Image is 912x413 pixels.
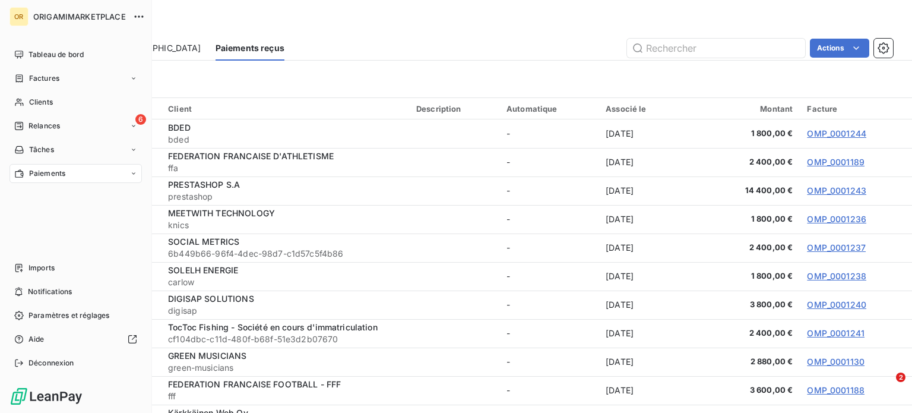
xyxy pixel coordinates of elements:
[9,330,142,349] a: Aide
[598,291,704,319] td: [DATE]
[598,205,704,234] td: [DATE]
[711,356,793,368] span: 2 880,00 €
[598,148,704,176] td: [DATE]
[29,168,65,179] span: Paiements
[711,384,793,396] span: 3 600,00 €
[499,148,598,176] td: -
[807,271,866,281] a: OMP_0001238
[168,122,191,133] span: BDED
[168,351,246,361] span: GREEN MUSICIANS
[598,119,704,148] td: [DATE]
[28,49,84,60] span: Tableau de bord
[28,263,55,273] span: Imports
[28,121,60,131] span: Relances
[711,213,793,225] span: 1 800,00 €
[598,176,704,205] td: [DATE]
[872,373,900,401] iframe: Intercom live chat
[711,327,793,339] span: 2 400,00 €
[598,262,704,291] td: [DATE]
[807,157,864,167] a: OMP_0001189
[9,7,28,26] div: OR
[168,179,240,190] span: PRESTASHOP S.A
[711,185,793,197] span: 14 400,00 €
[711,128,793,140] span: 1 800,00 €
[168,248,402,260] span: 6b449b66-96f4-4dec-98d7-c1d57c5f4b86
[499,348,598,376] td: -
[28,358,74,368] span: Déconnexion
[168,362,402,374] span: green-musicians
[168,162,402,174] span: ffa
[711,104,793,114] div: Montant
[711,299,793,311] span: 3 800,00 €
[807,185,866,196] a: OMP_0001243
[28,334,45,345] span: Aide
[416,104,492,114] div: Description
[168,276,402,288] span: carlow
[499,234,598,262] td: -
[711,270,793,282] span: 1 800,00 €
[807,242,866,253] a: OMP_0001237
[711,242,793,254] span: 2 400,00 €
[168,134,402,146] span: bded
[168,390,402,402] span: fff
[29,97,53,108] span: Clients
[896,373,905,382] span: 2
[33,12,126,21] span: ORIGAMIMARKETPLACE
[810,39,869,58] button: Actions
[807,299,866,310] a: OMP_0001240
[168,305,402,317] span: digisap
[168,237,239,247] span: SOCIAL METRICS
[168,104,402,114] div: Client
[499,205,598,234] td: -
[168,265,238,275] span: SOLELH ENERGIE
[598,376,704,405] td: [DATE]
[168,208,275,218] span: MEETWITH TECHNOLOGY
[168,322,378,332] span: TocToc Fishing - Société en cours d'immatriculation
[807,104,905,114] div: Facture
[499,291,598,319] td: -
[168,151,334,161] span: FEDERATION FRANCAISE D'ATHLETISME
[168,294,254,304] span: DIGISAP SOLUTIONS
[216,42,284,54] span: Paiements reçus
[807,328,864,338] a: OMP_0001241
[506,104,591,114] div: Automatique
[499,176,598,205] td: -
[807,214,866,224] a: OMP_0001236
[168,379,341,389] span: FEDERATION FRANCAISE FOOTBALL - FFF
[598,319,704,348] td: [DATE]
[28,310,109,321] span: Paramètres et réglages
[499,319,598,348] td: -
[499,262,598,291] td: -
[168,333,402,345] span: cf104dbc-c11d-480f-b68f-51e3d2b07670
[29,144,54,155] span: Tâches
[499,119,598,148] td: -
[807,357,864,367] a: OMP_0001130
[807,128,866,138] a: OMP_0001244
[627,39,805,58] input: Rechercher
[598,348,704,376] td: [DATE]
[606,104,696,114] div: Associé le
[598,234,704,262] td: [DATE]
[168,191,402,203] span: prestashop
[807,385,864,395] a: OMP_0001188
[168,219,402,231] span: knics
[9,387,83,406] img: Logo LeanPay
[28,286,72,297] span: Notifications
[711,156,793,168] span: 2 400,00 €
[135,114,146,125] span: 6
[29,73,59,84] span: Factures
[499,376,598,405] td: -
